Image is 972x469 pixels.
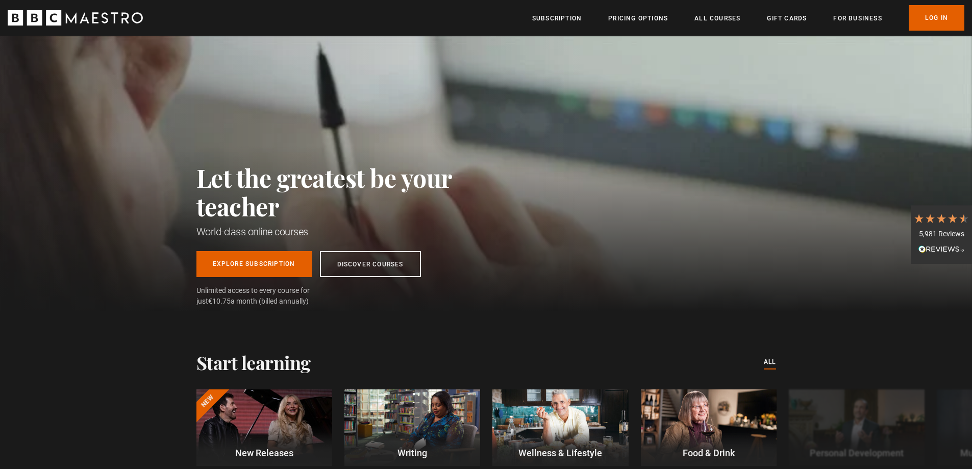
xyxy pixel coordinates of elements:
a: Pricing Options [608,13,668,23]
a: Discover Courses [320,251,421,277]
div: 5,981 ReviewsRead All Reviews [911,205,972,264]
a: Wellness & Lifestyle [492,389,628,466]
svg: BBC Maestro [8,10,143,26]
a: Writing [344,389,480,466]
div: 5,981 Reviews [913,229,969,239]
div: Read All Reviews [913,244,969,256]
a: New New Releases [196,389,332,466]
h2: Start learning [196,352,311,373]
a: Log In [909,5,964,31]
span: Unlimited access to every course for just a month (billed annually) [196,285,334,307]
a: All [764,357,776,368]
div: 4.7 Stars [913,213,969,224]
a: Gift Cards [767,13,807,23]
h2: Let the greatest be your teacher [196,163,497,220]
span: €10.75 [208,297,231,305]
a: For business [833,13,882,23]
a: Subscription [532,13,582,23]
a: Personal Development [789,389,925,466]
nav: Primary [532,5,964,31]
img: REVIEWS.io [918,245,964,253]
a: All Courses [694,13,740,23]
h1: World-class online courses [196,225,497,239]
a: Food & Drink [641,389,777,466]
a: Explore Subscription [196,251,312,277]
